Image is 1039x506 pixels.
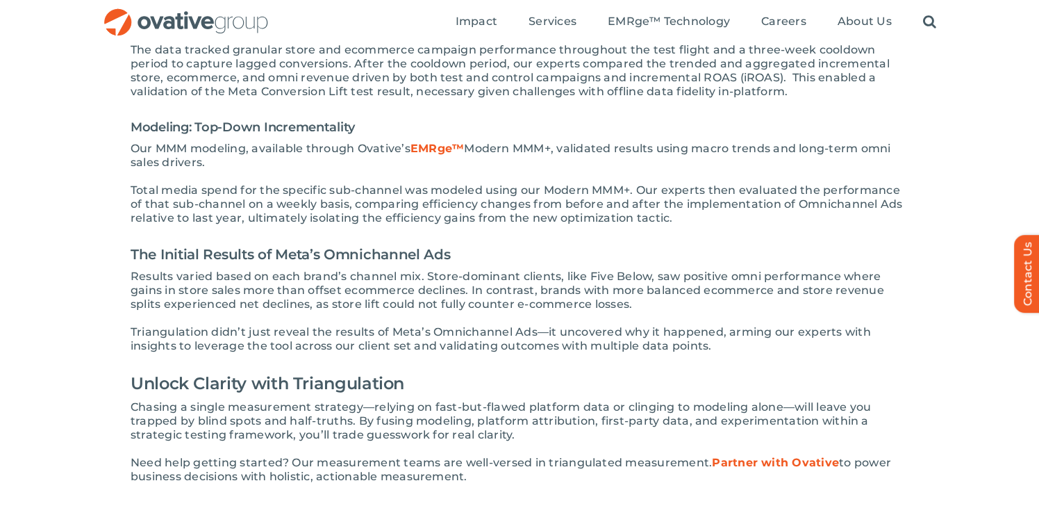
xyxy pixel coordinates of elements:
a: Careers [761,15,806,30]
a: Partner with Ovative [712,456,839,469]
span: EMRge™ Technology [608,15,730,28]
span: Results varied based on each brand’s channel mix. Store-dominant clients, like Five Below, saw po... [131,270,884,311]
span: Chasing a single measurement strategy—relying on fast-but-flawed platform data or clinging to mod... [131,400,872,441]
a: About Us [838,15,892,30]
span: The data tracked granular store and ecommerce campaign performance throughout the test flight and... [131,43,890,98]
h4: Modeling: Top-Down Incrementality [131,113,908,142]
a: OG_Full_horizontal_RGB [103,7,269,20]
a: EMRge™ Technology [608,15,730,30]
a: Search [923,15,936,30]
span: Services [529,15,576,28]
span: About Us [838,15,892,28]
span: Impact [456,15,497,28]
span: Modern MMM+, validated results using macro trends and long-term omni sales drivers. [131,142,891,169]
span: Triangulation didn’t just reveal the results of Meta’s Omnichannel Ads—it uncovered why it happen... [131,325,871,352]
a: Services [529,15,576,30]
h3: The Initial Results of Meta’s Omnichannel Ads [131,239,908,270]
span: Careers [761,15,806,28]
span: Total media spend for the specific sub-channel was modeled using our Modern MMM+. Our experts the... [131,183,902,225]
span: Our MMM modeling, available through Ovative’s [131,142,464,155]
a: Impact [456,15,497,30]
a: EMRge™ [410,142,464,155]
h2: Unlock Clarity with Triangulation [131,367,908,400]
span: Need help getting started? Our measurement teams are well-versed in triangulated measurement. to ... [131,456,891,483]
